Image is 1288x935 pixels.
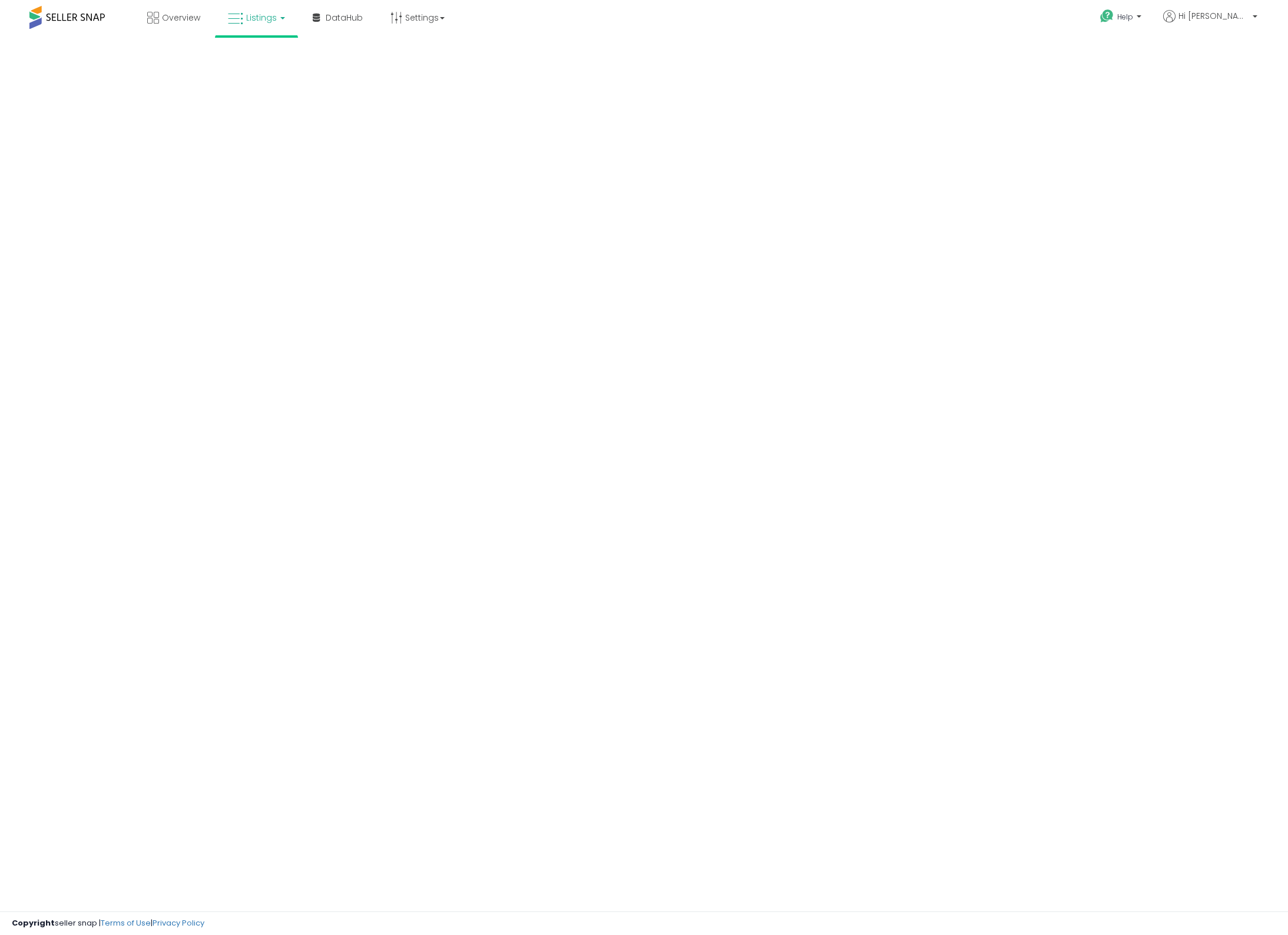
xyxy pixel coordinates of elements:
a: Hi [PERSON_NAME] [1163,10,1257,37]
span: Overview [162,12,200,24]
span: Listings [246,12,277,24]
span: Help [1117,12,1133,22]
i: Get Help [1100,9,1114,24]
span: DataHub [326,12,363,24]
span: Hi [PERSON_NAME] [1178,10,1249,22]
